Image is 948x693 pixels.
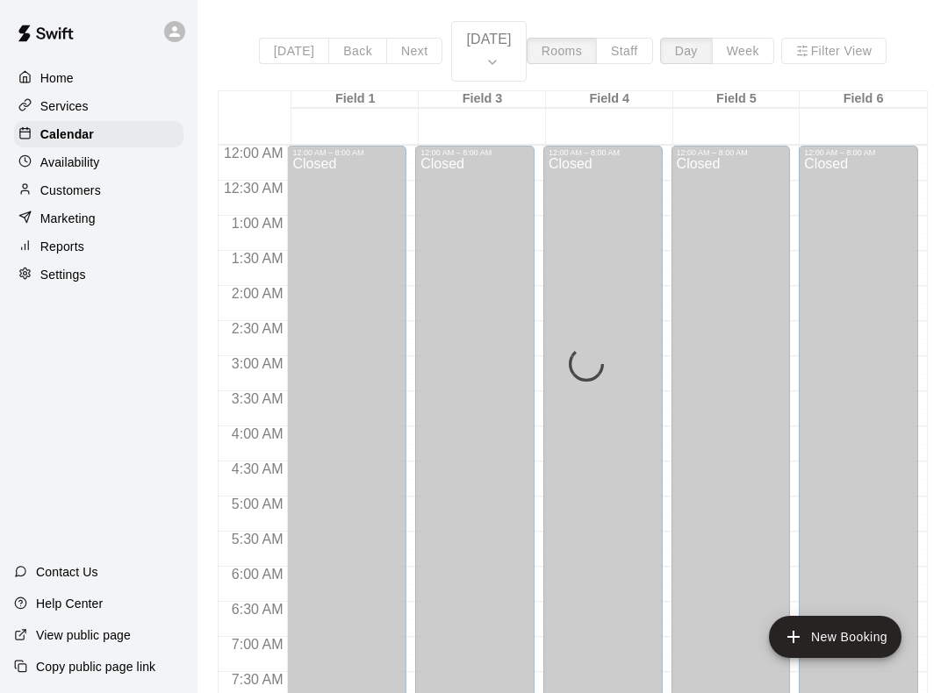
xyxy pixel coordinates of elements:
[40,182,101,199] p: Customers
[549,148,657,157] div: 12:00 AM – 8:00 AM
[36,658,155,675] p: Copy public page link
[227,602,288,617] span: 6:30 AM
[769,616,901,658] button: add
[40,210,96,227] p: Marketing
[40,238,84,255] p: Reports
[673,91,801,108] div: Field 5
[227,216,288,231] span: 1:00 AM
[227,637,288,652] span: 7:00 AM
[40,266,86,283] p: Settings
[227,321,288,336] span: 2:30 AM
[40,69,74,87] p: Home
[677,148,786,157] div: 12:00 AM – 8:00 AM
[546,91,673,108] div: Field 4
[291,91,419,108] div: Field 1
[219,181,288,196] span: 12:30 AM
[227,567,288,582] span: 6:00 AM
[227,672,288,687] span: 7:30 AM
[419,91,546,108] div: Field 3
[227,251,288,266] span: 1:30 AM
[14,261,183,288] a: Settings
[420,148,529,157] div: 12:00 AM – 8:00 AM
[227,532,288,547] span: 5:30 AM
[227,497,288,511] span: 5:00 AM
[40,154,100,171] p: Availability
[14,205,183,232] a: Marketing
[36,595,103,612] p: Help Center
[14,177,183,204] a: Customers
[227,356,288,371] span: 3:00 AM
[40,125,94,143] p: Calendar
[14,121,183,147] a: Calendar
[36,563,98,581] p: Contact Us
[14,149,183,175] a: Availability
[14,65,183,91] a: Home
[14,233,183,260] a: Reports
[227,461,288,476] span: 4:30 AM
[227,391,288,406] span: 3:30 AM
[227,426,288,441] span: 4:00 AM
[219,146,288,161] span: 12:00 AM
[804,148,913,157] div: 12:00 AM – 8:00 AM
[292,148,401,157] div: 12:00 AM – 8:00 AM
[36,626,131,644] p: View public page
[800,91,927,108] div: Field 6
[14,93,183,119] a: Services
[227,286,288,301] span: 2:00 AM
[40,97,89,115] p: Services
